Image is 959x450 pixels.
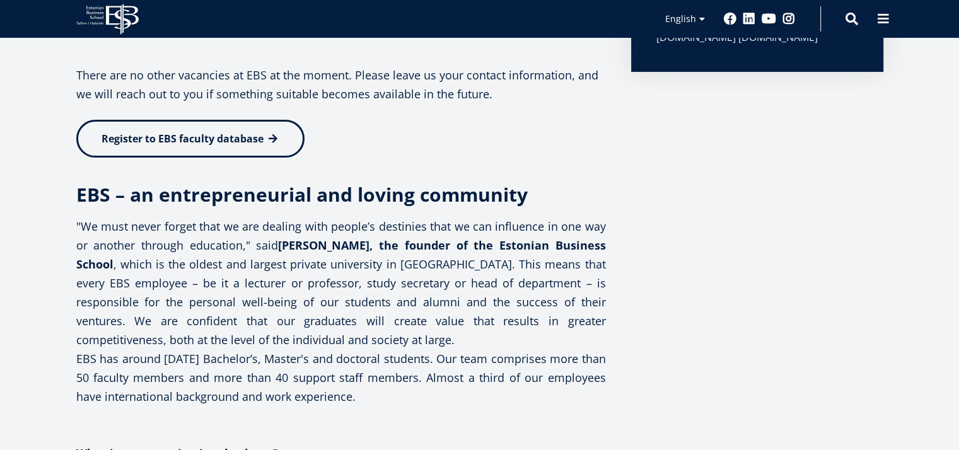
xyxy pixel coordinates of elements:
a: Register to EBS faculty database [76,120,305,158]
a: Facebook [724,13,736,25]
p: "We must never forget that we are dealing with people’s destinies that we can influence in one wa... [76,217,606,406]
a: Youtube [762,13,776,25]
strong: EBS – an entrepreneurial and loving community [76,182,528,207]
a: Instagram [782,13,795,25]
strong: [PERSON_NAME], the founder of the Estonian Business School [76,238,606,272]
span: Register to EBS faculty database [102,132,264,146]
a: Linkedin [743,13,755,25]
p: There are no other vacancies at EBS at the moment. Please leave us your contact information, and ... [76,66,606,103]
